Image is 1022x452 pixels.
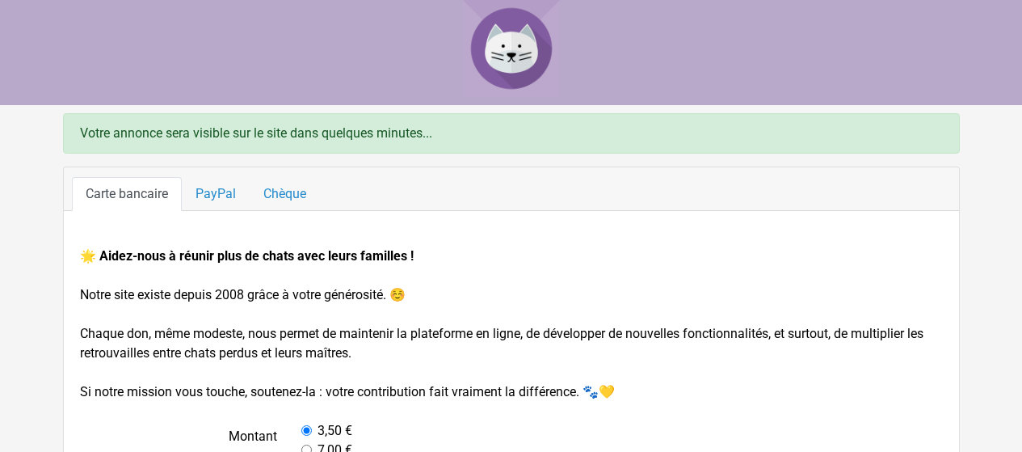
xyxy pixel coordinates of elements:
[80,248,414,264] strong: 🌟 Aidez-nous à réunir plus de chats avec leurs familles !
[250,177,320,211] a: Chèque
[63,113,960,154] div: Votre annonce sera visible sur le site dans quelques minutes...
[72,177,182,211] a: Carte bancaire
[182,177,250,211] a: PayPal
[318,421,352,441] label: 3,50 €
